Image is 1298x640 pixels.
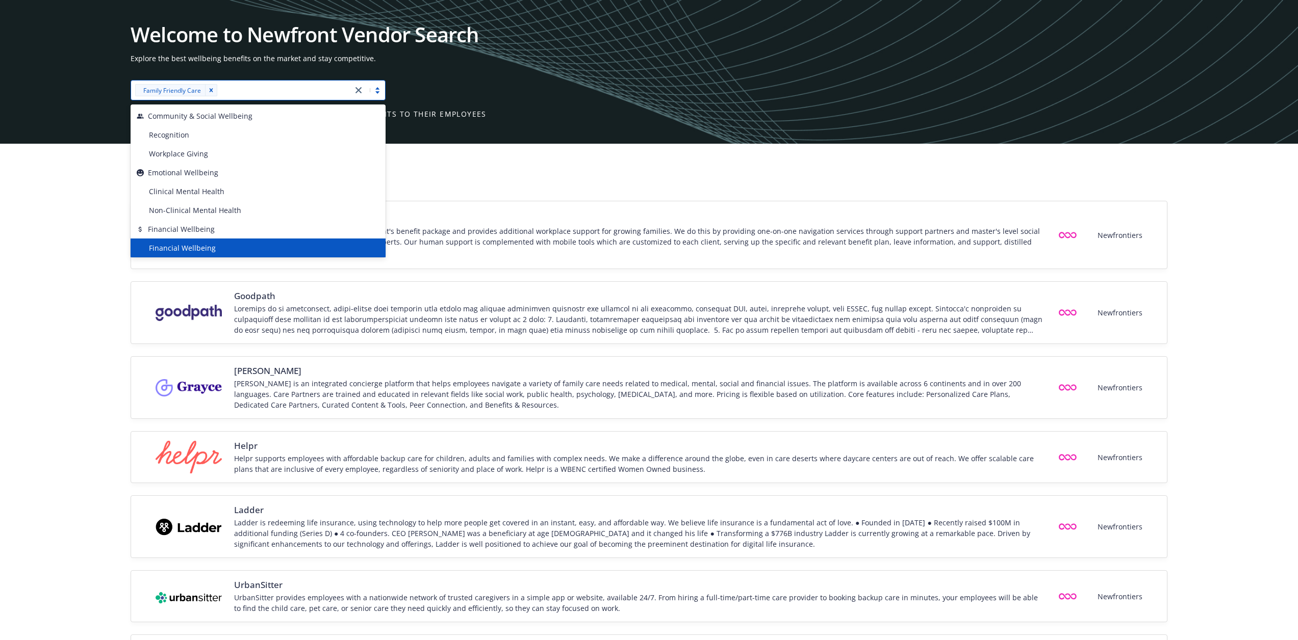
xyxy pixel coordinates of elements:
div: Remove [object Object] [205,84,217,96]
span: Family Friendly Care [139,85,201,96]
span: Newfrontiers [1098,382,1142,393]
span: Community & Social Wellbeing [148,111,252,121]
span: Ladder [234,504,1044,516]
span: Financial Wellbeing [149,243,216,253]
span: Helpr [234,440,1044,452]
span: Explore the best wellbeing benefits on the market and stay competitive. [131,53,1167,64]
span: [PERSON_NAME] [234,365,1044,377]
span: Emotional Wellbeing [148,167,218,178]
span: BenefitBump [234,212,1044,225]
div: UrbanSitter provides employees with a nationwide network of trusted caregivers in a simple app or... [234,592,1044,614]
span: Newfrontiers [1098,307,1142,318]
img: Vendor logo for Goodpath [156,305,222,321]
span: Recognition [149,129,189,140]
span: Workplace Giving [149,148,208,159]
div: Ladder is redeeming life insurance, using technology to help more people get covered in an instan... [234,517,1044,549]
div: [PERSON_NAME] is an integrated concierge platform that helps employees navigate a variety of fami... [234,378,1044,410]
img: Vendor logo for UrbanSitter [156,588,222,605]
img: Vendor logo for Grayce [156,379,222,396]
span: UrbanSitter [234,579,1044,591]
span: Family Friendly Care [143,85,201,96]
div: BenefitBump unlocks the full value of a client's benefit package and provides additional workplac... [234,226,1044,258]
span: Clinical Mental Health [149,186,224,197]
span: Newfrontiers [1098,591,1142,602]
span: Newfrontiers [1098,230,1142,241]
div: Helpr supports employees with affordable backup care for children, adults and families with compl... [234,453,1044,474]
img: Vendor logo for Ladder [156,510,222,544]
img: Vendor logo for Helpr [156,441,222,473]
a: close [352,84,365,96]
span: Newfrontiers [1098,452,1142,463]
span: Goodpath [234,290,1044,302]
span: Financial Wellbeing [148,224,215,234]
h1: Welcome to Newfront Vendor Search [131,24,1167,45]
span: Newfrontiers [1098,521,1142,532]
div: Loremips do si ametconsect, adipi-elitse doei temporin utla etdolo mag aliquae adminimven quisnos... [234,303,1044,335]
span: Non-Clinical Mental Health [149,205,241,216]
